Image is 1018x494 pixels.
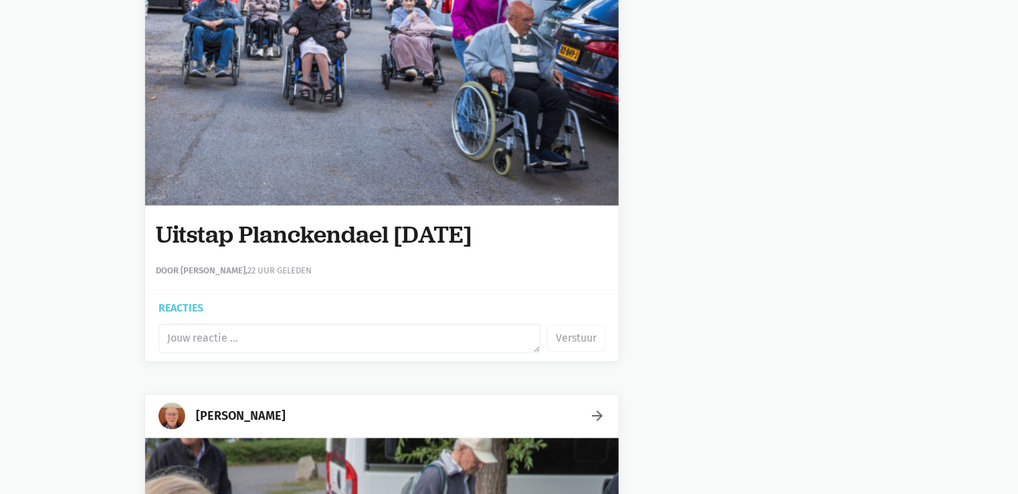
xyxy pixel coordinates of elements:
[159,402,589,429] a: [PERSON_NAME]
[156,221,608,248] h1: Uitstap Planckendael [DATE]
[159,303,605,313] div: Reacties
[159,402,185,429] img: Pieter
[547,325,605,352] button: Verstuur
[156,264,608,278] div: 22 uur geleden
[156,265,247,275] strong: Door [PERSON_NAME],
[196,406,286,425] div: [PERSON_NAME]
[589,408,605,424] a: arrow_forward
